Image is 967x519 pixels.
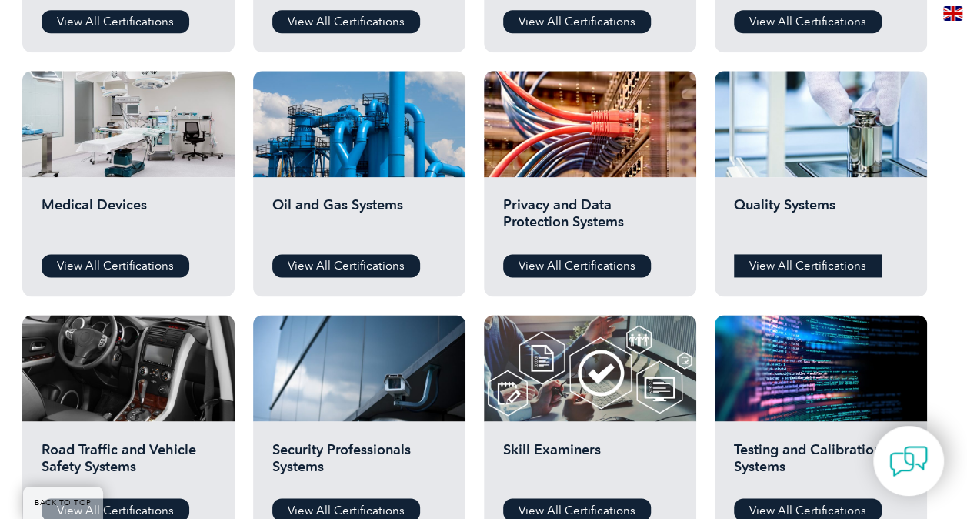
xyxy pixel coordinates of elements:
a: View All Certifications [734,254,882,277]
h2: Road Traffic and Vehicle Safety Systems [42,440,215,487]
h2: Security Professionals Systems [272,440,446,487]
a: View All Certifications [503,10,651,33]
img: en [943,6,962,21]
a: BACK TO TOP [23,487,103,519]
h2: Privacy and Data Protection Systems [503,196,677,243]
h2: Testing and Calibration Systems [734,440,908,487]
h2: Skill Examiners [503,440,677,487]
a: View All Certifications [42,254,189,277]
h2: Quality Systems [734,196,908,243]
h2: Medical Devices [42,196,215,243]
a: View All Certifications [42,10,189,33]
img: contact-chat.png [889,442,928,480]
a: View All Certifications [272,254,420,277]
h2: Oil and Gas Systems [272,196,446,243]
a: View All Certifications [272,10,420,33]
a: View All Certifications [734,10,882,33]
a: View All Certifications [503,254,651,277]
